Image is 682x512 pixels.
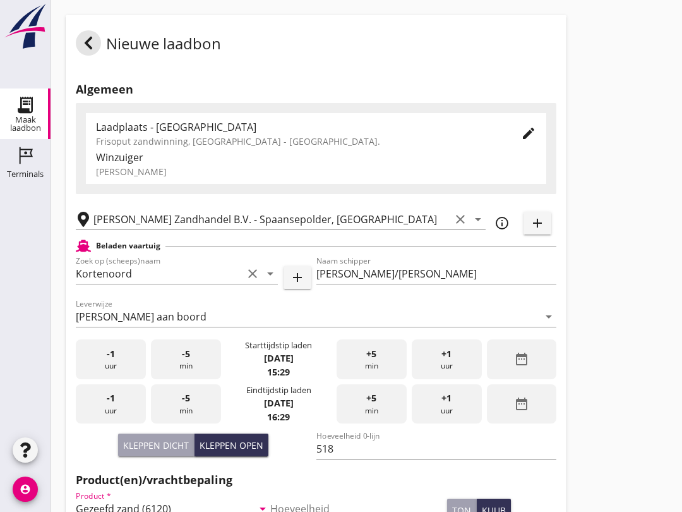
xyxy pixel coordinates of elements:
i: arrow_drop_down [541,309,556,324]
span: +1 [441,391,452,405]
button: Kleppen dicht [118,434,194,456]
span: -1 [107,391,115,405]
strong: [DATE] [264,352,294,364]
input: Naam schipper [316,264,557,284]
div: Terminals [7,170,44,178]
h2: Product(en)/vrachtbepaling [76,472,556,489]
div: Laadplaats - [GEOGRAPHIC_DATA] [96,119,501,135]
div: uur [412,339,482,379]
div: Starttijdstip laden [245,339,312,351]
i: info_outline [494,216,510,231]
span: -5 [182,347,190,361]
i: add [290,270,305,285]
i: clear [453,212,468,227]
div: Kleppen dicht [123,439,189,452]
div: min [151,339,221,379]
div: [PERSON_NAME] [96,165,536,178]
span: -5 [182,391,190,405]
button: Kleppen open [194,434,268,456]
i: date_range [514,351,529,367]
h2: Beladen vaartuig [96,240,160,252]
strong: 15:29 [267,366,290,378]
div: Kleppen open [200,439,263,452]
img: logo-small.a267ee39.svg [3,3,48,50]
i: edit [521,126,536,141]
strong: [DATE] [264,397,294,409]
div: min [337,339,407,379]
i: clear [245,266,260,281]
i: add [530,216,545,231]
div: uur [412,384,482,424]
div: min [151,384,221,424]
span: -1 [107,347,115,361]
i: account_circle [13,477,38,502]
strong: 16:29 [267,411,290,423]
span: +5 [366,391,376,405]
i: date_range [514,396,529,411]
i: arrow_drop_down [470,212,486,227]
i: arrow_drop_down [263,266,278,281]
input: Losplaats [93,209,450,229]
h2: Algemeen [76,81,556,98]
div: Eindtijdstip laden [246,384,311,396]
input: Hoeveelheid 0-lijn [316,439,557,459]
input: Zoek op (scheeps)naam [76,264,242,284]
div: uur [76,339,146,379]
span: +5 [366,347,376,361]
div: uur [76,384,146,424]
div: Nieuwe laadbon [76,30,221,61]
div: Frisoput zandwinning, [GEOGRAPHIC_DATA] - [GEOGRAPHIC_DATA]. [96,135,501,148]
div: Winzuiger [96,150,536,165]
span: +1 [441,347,452,361]
div: [PERSON_NAME] aan boord [76,311,206,322]
div: min [337,384,407,424]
